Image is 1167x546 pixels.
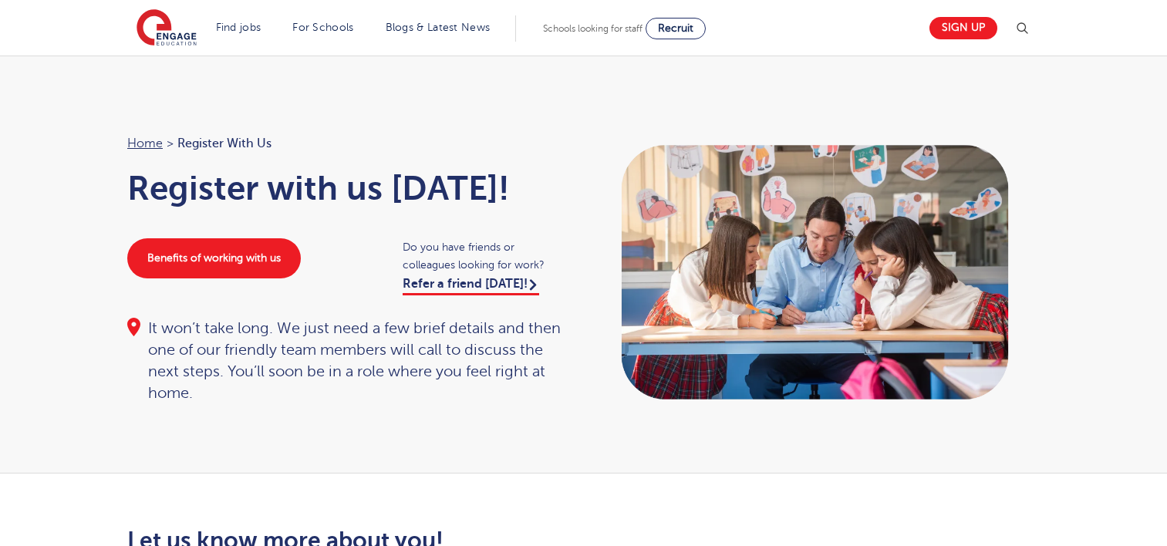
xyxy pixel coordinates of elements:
span: > [167,136,174,150]
span: Register with us [177,133,272,153]
a: Refer a friend [DATE]! [403,277,539,295]
a: Home [127,136,163,150]
span: Do you have friends or colleagues looking for work? [403,238,568,274]
a: Sign up [929,17,997,39]
a: Recruit [646,18,706,39]
img: Engage Education [137,9,197,48]
span: Recruit [658,22,693,34]
a: Benefits of working with us [127,238,301,278]
a: Find jobs [216,22,261,33]
h1: Register with us [DATE]! [127,169,568,207]
a: Blogs & Latest News [386,22,491,33]
nav: breadcrumb [127,133,568,153]
div: It won’t take long. We just need a few brief details and then one of our friendly team members wi... [127,318,568,404]
span: Schools looking for staff [543,23,643,34]
a: For Schools [292,22,353,33]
